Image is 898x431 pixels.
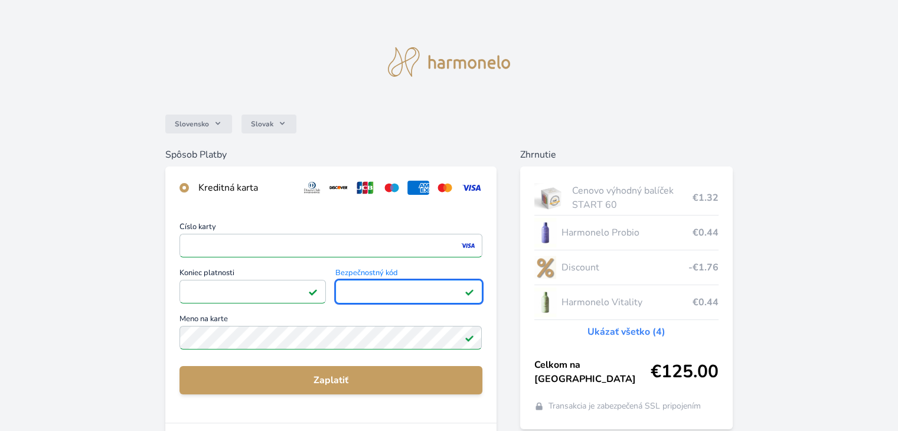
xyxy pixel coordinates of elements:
[693,295,719,309] span: €0.44
[308,287,318,296] img: Pole je platné
[179,315,482,326] span: Meno na karte
[185,237,476,254] iframe: Iframe pre číslo karty
[561,295,692,309] span: Harmonelo Vitality
[434,181,456,195] img: mc.svg
[534,253,557,282] img: discount-lo.png
[241,115,296,133] button: Slovak
[165,115,232,133] button: Slovensko
[341,283,476,300] iframe: Iframe pre bezpečnostný kód
[534,288,557,317] img: CLEAN_VITALITY_se_stinem_x-lo.jpg
[534,358,651,386] span: Celkom na [GEOGRAPHIC_DATA]
[407,181,429,195] img: amex.svg
[520,148,733,162] h6: Zhrnutie
[354,181,376,195] img: jcb.svg
[561,226,692,240] span: Harmonelo Probio
[381,181,403,195] img: maestro.svg
[179,326,482,350] input: Meno na kartePole je platné
[587,325,665,339] a: Ukázať všetko (4)
[465,333,474,342] img: Pole je platné
[460,240,476,251] img: visa
[251,119,273,129] span: Slovak
[189,373,472,387] span: Zaplatiť
[534,183,568,213] img: start.jpg
[693,191,719,205] span: €1.32
[165,148,496,162] h6: Spôsob Platby
[335,269,482,280] span: Bezpečnostný kód
[198,181,292,195] div: Kreditná karta
[179,366,482,394] button: Zaplatiť
[388,47,511,77] img: logo.svg
[693,226,719,240] span: €0.44
[301,181,323,195] img: diners.svg
[328,181,350,195] img: discover.svg
[534,218,557,247] img: CLEAN_PROBIO_se_stinem_x-lo.jpg
[561,260,688,275] span: Discount
[465,287,474,296] img: Pole je platné
[179,269,326,280] span: Koniec platnosti
[175,119,209,129] span: Slovensko
[185,283,321,300] iframe: Iframe pre deň vypršania platnosti
[179,223,482,234] span: Číslo karty
[572,184,692,212] span: Cenovo výhodný balíček START 60
[461,181,482,195] img: visa.svg
[688,260,719,275] span: -€1.76
[548,400,701,412] span: Transakcia je zabezpečená SSL pripojením
[651,361,719,383] span: €125.00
